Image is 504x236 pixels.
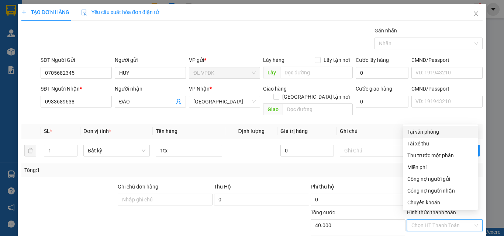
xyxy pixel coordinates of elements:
span: Giao [263,103,283,115]
label: Cước lấy hàng [356,57,389,63]
div: Tổng: 1 [24,166,195,174]
input: Ghi Chú [340,145,406,156]
span: Tổng cước [311,209,335,215]
div: Chuyển khoản [407,198,473,207]
span: Giao hàng [263,86,287,92]
img: icon [81,10,87,15]
th: Ghi chú [337,124,409,138]
div: CMND/Passport [411,85,483,93]
input: Dọc đường [283,103,353,115]
span: ĐL Quận 5 [193,96,256,107]
span: Thu Hộ [214,184,231,190]
input: Ghi chú đơn hàng [118,194,213,205]
span: Lấy tận nơi [321,56,353,64]
input: VD: Bàn, Ghế [156,145,222,156]
div: Cước gửi hàng sẽ được ghi vào công nợ của người nhận [403,185,478,197]
label: Gán nhãn [374,28,397,34]
div: Người gửi [115,56,186,64]
input: Cước lấy hàng [356,67,408,79]
div: Cước gửi hàng sẽ được ghi vào công nợ của người gửi [403,173,478,185]
span: Tên hàng [156,128,177,134]
span: close [473,11,479,17]
label: Cước giao hàng [356,86,392,92]
span: Lấy hàng [263,57,284,63]
span: Bất kỳ [88,145,145,156]
button: delete [24,145,36,156]
span: user-add [176,99,182,105]
span: Định lượng [238,128,264,134]
div: Công nợ người nhận [407,187,473,195]
input: Cước giao hàng [356,96,408,108]
input: Dọc đường [280,67,353,78]
span: plus [21,10,27,15]
div: CMND/Passport [411,56,483,64]
div: Thu trước một phần [407,151,473,159]
label: Hình thức thanh toán [407,209,456,215]
span: Giá trị hàng [280,128,308,134]
div: Công nợ người gửi [407,175,473,183]
span: Yêu cầu xuất hóa đơn điện tử [81,9,159,15]
span: TẠO ĐƠN HÀNG [21,9,69,15]
span: SL [44,128,50,134]
span: ĐL VPDK [193,67,256,78]
div: Người nhận [115,85,186,93]
span: [GEOGRAPHIC_DATA] tận nơi [279,93,353,101]
label: Ghi chú đơn hàng [118,184,158,190]
div: SĐT Người Nhận [41,85,112,93]
div: VP gửi [189,56,260,64]
div: Tại văn phòng [407,128,473,136]
span: Đơn vị tính [83,128,111,134]
div: SĐT Người Gửi [41,56,112,64]
button: Close [466,4,486,24]
span: Lấy [263,67,280,78]
div: Phí thu hộ [311,183,405,194]
input: 0 [280,145,334,156]
div: Miễn phí [407,163,473,171]
div: Tài xế thu [407,140,473,148]
span: VP Nhận [189,86,210,92]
